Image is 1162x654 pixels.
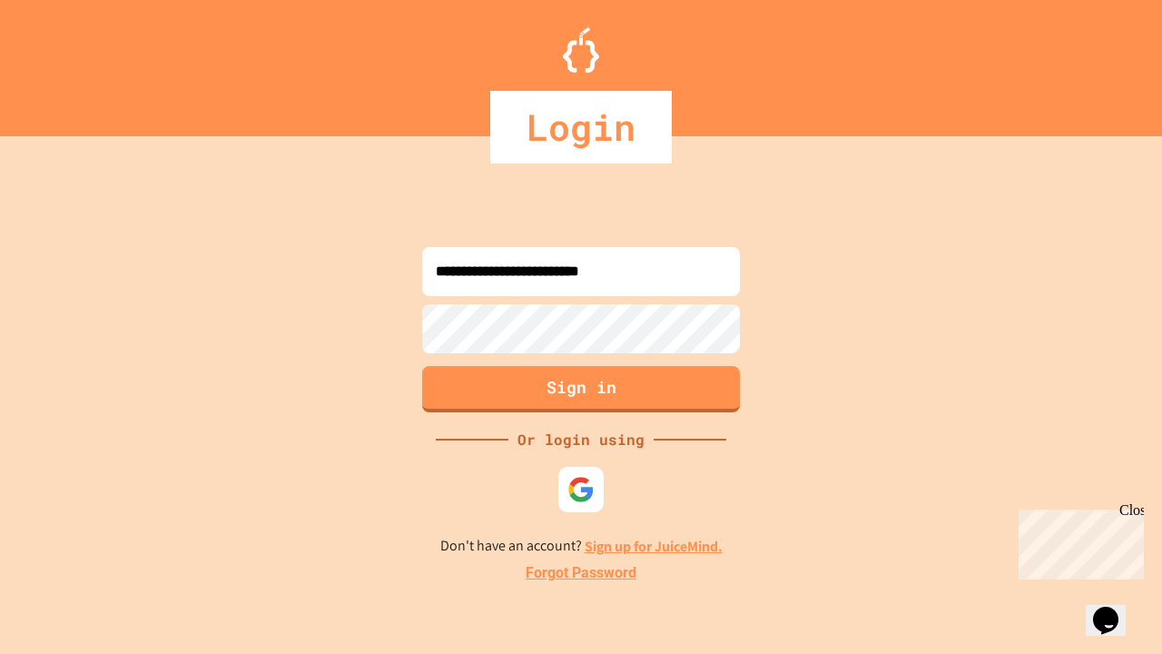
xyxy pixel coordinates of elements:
div: Or login using [508,429,654,451]
p: Don't have an account? [440,535,723,558]
img: google-icon.svg [567,476,595,503]
div: Login [490,91,672,163]
div: Chat with us now!Close [7,7,125,115]
img: Logo.svg [563,27,599,73]
button: Sign in [422,366,740,412]
iframe: chat widget [1011,502,1144,580]
iframe: chat widget [1086,581,1144,636]
a: Sign up for JuiceMind. [585,537,723,556]
a: Forgot Password [526,562,636,584]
